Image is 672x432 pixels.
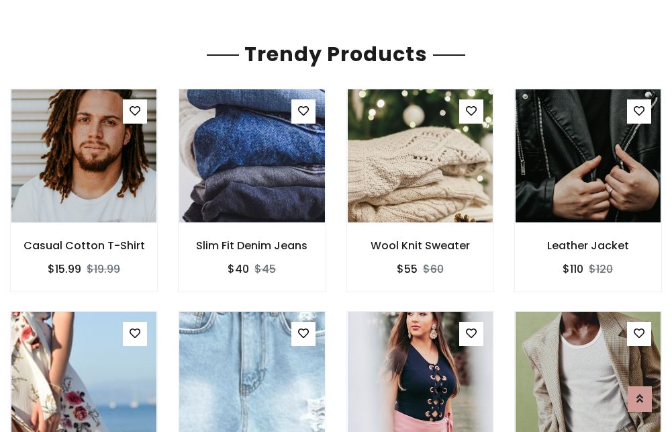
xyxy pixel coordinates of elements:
[589,261,613,277] del: $120
[48,263,81,275] h6: $15.99
[179,239,325,252] h6: Slim Fit Denim Jeans
[515,239,661,252] h6: Leather Jacket
[11,239,157,252] h6: Casual Cotton T-Shirt
[228,263,249,275] h6: $40
[254,261,276,277] del: $45
[423,261,444,277] del: $60
[87,261,120,277] del: $19.99
[347,239,493,252] h6: Wool Knit Sweater
[239,40,433,69] span: Trendy Products
[563,263,583,275] h6: $110
[397,263,418,275] h6: $55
